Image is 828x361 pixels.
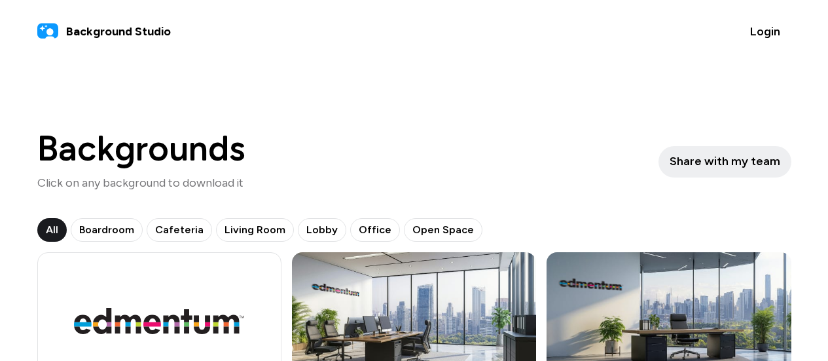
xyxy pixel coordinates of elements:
[225,222,285,238] span: Living Room
[658,146,791,178] button: Share with my team
[37,174,245,192] p: Click on any background to download it
[147,218,212,242] button: Cafeteria
[37,131,245,166] h1: Backgrounds
[46,222,58,238] span: All
[404,218,482,242] button: Open Space
[155,222,204,238] span: Cafeteria
[298,218,346,242] button: Lobby
[37,21,58,42] img: logo
[216,218,294,242] button: Living Room
[71,218,143,242] button: Boardroom
[79,222,134,238] span: Boardroom
[670,153,780,170] span: Share with my team
[37,21,171,42] a: Background Studio
[350,218,400,242] button: Office
[359,222,391,238] span: Office
[74,308,244,333] img: Project logo
[412,222,474,238] span: Open Space
[37,218,67,242] button: All
[306,222,338,238] span: Lobby
[750,23,780,41] span: Login
[739,16,791,47] button: Login
[66,23,171,41] span: Background Studio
